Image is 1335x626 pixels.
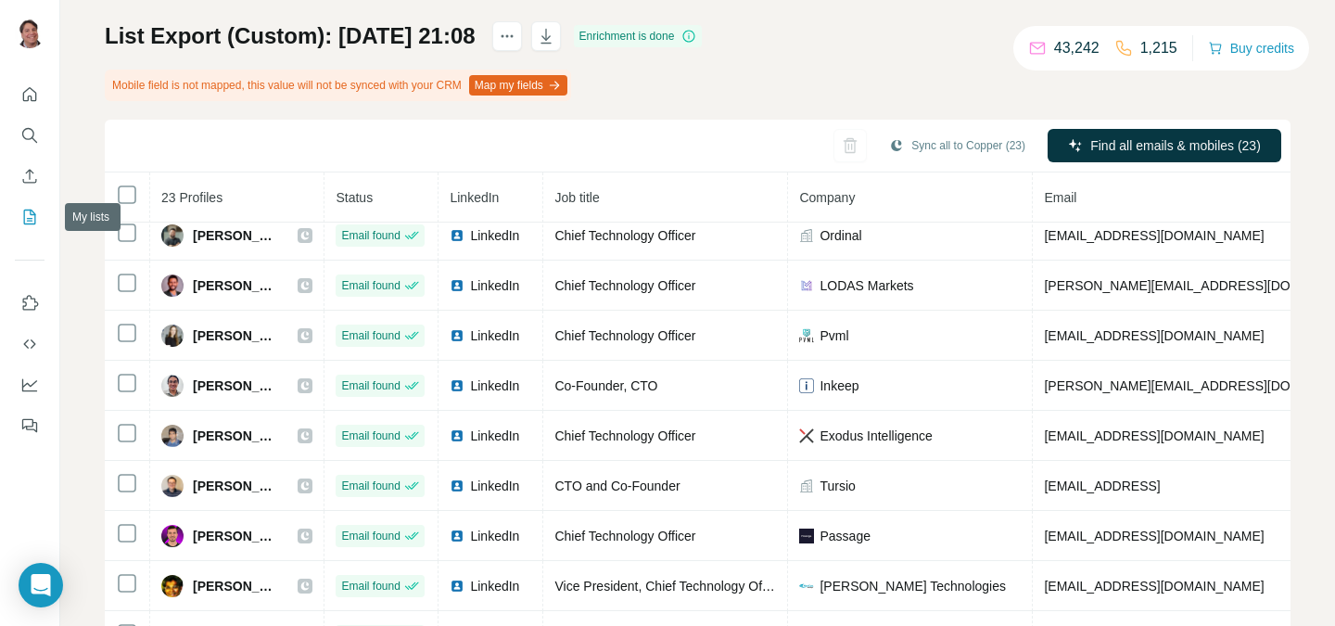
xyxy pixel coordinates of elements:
[1044,190,1076,205] span: Email
[105,70,571,101] div: Mobile field is not mapped, this value will not be synced with your CRM
[193,427,279,445] span: [PERSON_NAME]
[1044,428,1264,443] span: [EMAIL_ADDRESS][DOMAIN_NAME]
[161,575,184,597] img: Avatar
[341,377,400,394] span: Email found
[161,275,184,297] img: Avatar
[1090,136,1261,155] span: Find all emails & mobiles (23)
[450,328,464,343] img: LinkedIn logo
[341,478,400,494] span: Email found
[574,25,703,47] div: Enrichment is done
[799,529,814,543] img: company-logo
[450,529,464,543] img: LinkedIn logo
[193,326,279,345] span: [PERSON_NAME]
[1048,129,1281,162] button: Find all emails & mobiles (23)
[554,190,599,205] span: Job title
[336,190,373,205] span: Status
[341,578,400,594] span: Email found
[799,579,814,594] img: company-logo
[161,425,184,447] img: Avatar
[450,428,464,443] img: LinkedIn logo
[15,119,44,152] button: Search
[470,326,519,345] span: LinkedIn
[820,326,848,345] span: Pvml
[554,228,695,243] span: Chief Technology Officer
[15,327,44,361] button: Use Surfe API
[15,287,44,320] button: Use Surfe on LinkedIn
[450,479,464,493] img: LinkedIn logo
[1140,37,1177,59] p: 1,215
[1044,328,1264,343] span: [EMAIL_ADDRESS][DOMAIN_NAME]
[341,428,400,444] span: Email found
[470,577,519,595] span: LinkedIn
[554,529,695,543] span: Chief Technology Officer
[193,477,279,495] span: [PERSON_NAME]
[820,276,913,295] span: LODAS Markets
[554,428,695,443] span: Chief Technology Officer
[450,579,464,594] img: LinkedIn logo
[470,527,519,545] span: LinkedIn
[193,527,279,545] span: [PERSON_NAME]
[470,276,519,295] span: LinkedIn
[799,328,814,343] img: company-logo
[1044,228,1264,243] span: [EMAIL_ADDRESS][DOMAIN_NAME]
[15,19,44,48] img: Avatar
[161,475,184,497] img: Avatar
[105,21,476,51] h1: List Export (Custom): [DATE] 21:08
[15,368,44,402] button: Dashboard
[799,278,814,293] img: company-logo
[820,527,870,545] span: Passage
[450,378,464,393] img: LinkedIn logo
[470,377,519,395] span: LinkedIn
[820,577,1006,595] span: [PERSON_NAME] Technologies
[1044,479,1160,493] span: [EMAIL_ADDRESS]
[161,224,184,247] img: Avatar
[15,200,44,234] button: My lists
[554,479,680,493] span: CTO and Co-Founder
[799,378,814,393] img: company-logo
[450,190,499,205] span: LinkedIn
[820,226,861,245] span: Ordinal
[341,327,400,344] span: Email found
[193,377,279,395] span: [PERSON_NAME]
[554,328,695,343] span: Chief Technology Officer
[470,226,519,245] span: LinkedIn
[193,577,279,595] span: [PERSON_NAME]
[193,276,279,295] span: [PERSON_NAME]
[341,277,400,294] span: Email found
[19,563,63,607] div: Open Intercom Messenger
[193,226,279,245] span: [PERSON_NAME]
[554,378,657,393] span: Co-Founder, CTO
[554,579,786,594] span: Vice President, Chief Technology Officer
[469,75,567,96] button: Map my fields
[470,427,519,445] span: LinkedIn
[341,528,400,544] span: Email found
[161,525,184,547] img: Avatar
[492,21,522,51] button: actions
[341,227,400,244] span: Email found
[554,278,695,293] span: Chief Technology Officer
[15,409,44,442] button: Feedback
[1054,37,1100,59] p: 43,242
[876,132,1038,160] button: Sync all to Copper (23)
[161,325,184,347] img: Avatar
[450,278,464,293] img: LinkedIn logo
[470,477,519,495] span: LinkedIn
[1044,529,1264,543] span: [EMAIL_ADDRESS][DOMAIN_NAME]
[820,377,858,395] span: Inkeep
[799,190,855,205] span: Company
[799,428,814,443] img: company-logo
[1044,579,1264,594] span: [EMAIL_ADDRESS][DOMAIN_NAME]
[15,160,44,193] button: Enrich CSV
[820,477,855,495] span: Tursio
[1208,35,1294,61] button: Buy credits
[161,190,222,205] span: 23 Profiles
[820,427,932,445] span: Exodus Intelligence
[15,78,44,111] button: Quick start
[450,228,464,243] img: LinkedIn logo
[161,375,184,397] img: Avatar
